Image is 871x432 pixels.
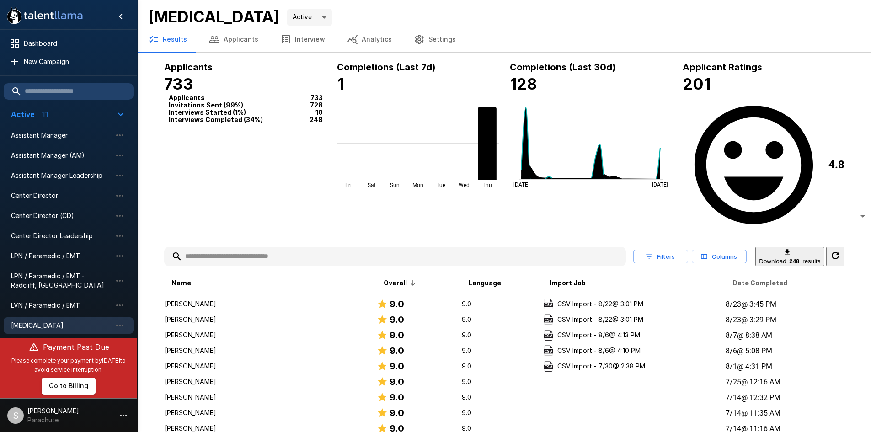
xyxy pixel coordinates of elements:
p: 248 [310,114,323,124]
td: 8/7 @ 8:38 AM [725,327,844,343]
td: 8/6 @ 5:08 PM [725,343,844,358]
b: 248 [789,258,799,265]
p: CSV Import - 8/6 @ 4:13 PM [557,331,640,340]
span: Date Completed [732,277,787,288]
button: Results [137,27,198,52]
p: 733 [310,92,323,102]
b: Completions (Last 30d) [510,62,616,73]
img: file-csv-icon-md@2x.png [543,299,554,309]
b: 1 [337,75,344,93]
img: file-csv-icon-md@2x.png [543,330,554,341]
h6: 9.0 [390,390,404,405]
button: Download 248 results [755,247,824,266]
h6: 9.0 [390,374,404,389]
h6: 9.0 [390,359,404,373]
td: 8/23 @ 3:29 PM [725,312,844,327]
button: Applicants [198,27,269,52]
tspan: Fri [345,182,352,188]
b: [MEDICAL_DATA] [148,7,279,26]
button: Analytics [336,27,403,52]
p: 10 [315,107,323,117]
p: [PERSON_NAME] [165,331,376,340]
h6: 9.0 [390,297,404,311]
button: Interview [269,27,336,52]
td: 7/14 @ 11:35 AM [725,405,844,421]
td: 8/23 @ 3:45 PM [725,296,844,312]
p: Interviews Completed [169,114,263,124]
span: Overall [384,277,419,288]
p: [PERSON_NAME] [165,393,376,402]
button: Settings [403,27,467,52]
td: 7/25 @ 12:16 AM [725,374,844,389]
button: Filters [633,250,688,264]
b: Completions (Last 7d) [337,62,436,73]
tspan: Tue [437,182,445,188]
h2: 4.8 [828,158,844,171]
p: 9.0 [462,393,541,402]
h6: 9.0 [390,328,404,342]
p: 9.0 [462,408,541,417]
tspan: Sat [367,182,375,188]
span: ( 1 %) [231,108,246,116]
p: CSV Import - 8/22 @ 3:01 PM [557,315,643,324]
h6: 9.0 [390,343,404,358]
span: Language [469,277,501,288]
tspan: Mon [412,182,423,188]
tspan: Sun [390,182,399,188]
p: [PERSON_NAME] [165,362,376,371]
b: 201 [683,75,711,93]
button: Updated Today - 4:02 PM [826,247,844,266]
p: Applicants [169,92,205,102]
span: Name [171,277,191,288]
td: 8/1 @ 4:31 PM [725,358,844,374]
p: [PERSON_NAME] [165,408,376,417]
img: file-csv-icon-md@2x.png [543,314,554,325]
tspan: Thu [482,182,492,188]
p: [PERSON_NAME] [165,315,376,324]
p: [PERSON_NAME] [165,346,376,355]
tspan: [DATE] [513,181,529,188]
h6: 9.0 [390,312,404,327]
p: CSV Import - 8/22 @ 3:01 PM [557,299,643,309]
p: [PERSON_NAME] [165,377,376,386]
p: 728 [310,100,323,109]
p: 9.0 [462,346,541,355]
span: ( 34 %) [242,115,263,123]
span: Import Job [550,277,586,288]
td: 7/14 @ 12:32 PM [725,389,844,405]
tspan: [DATE] [652,181,668,188]
p: 9.0 [462,331,541,340]
b: Applicants [164,62,213,73]
h6: 9.0 [390,405,404,420]
p: 9.0 [462,362,541,371]
p: Invitations Sent [169,100,243,109]
span: ( 99 %) [222,101,243,108]
img: file-csv-icon-md@2x.png [543,361,554,372]
p: CSV Import - 8/6 @ 4:10 PM [557,346,641,355]
div: Active [287,9,332,26]
p: CSV Import - 7/30 @ 2:38 PM [557,362,645,371]
img: file-csv-icon-md@2x.png [543,345,554,356]
p: 9.0 [462,377,541,386]
tspan: Wed [459,182,470,188]
b: 128 [510,75,537,93]
b: Applicant Ratings [683,62,762,73]
p: [PERSON_NAME] [165,299,376,309]
p: 9.0 [462,299,541,309]
b: 733 [164,75,193,93]
p: 9.0 [462,315,541,324]
button: Columns [692,250,747,264]
p: Interviews Started [169,107,246,117]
